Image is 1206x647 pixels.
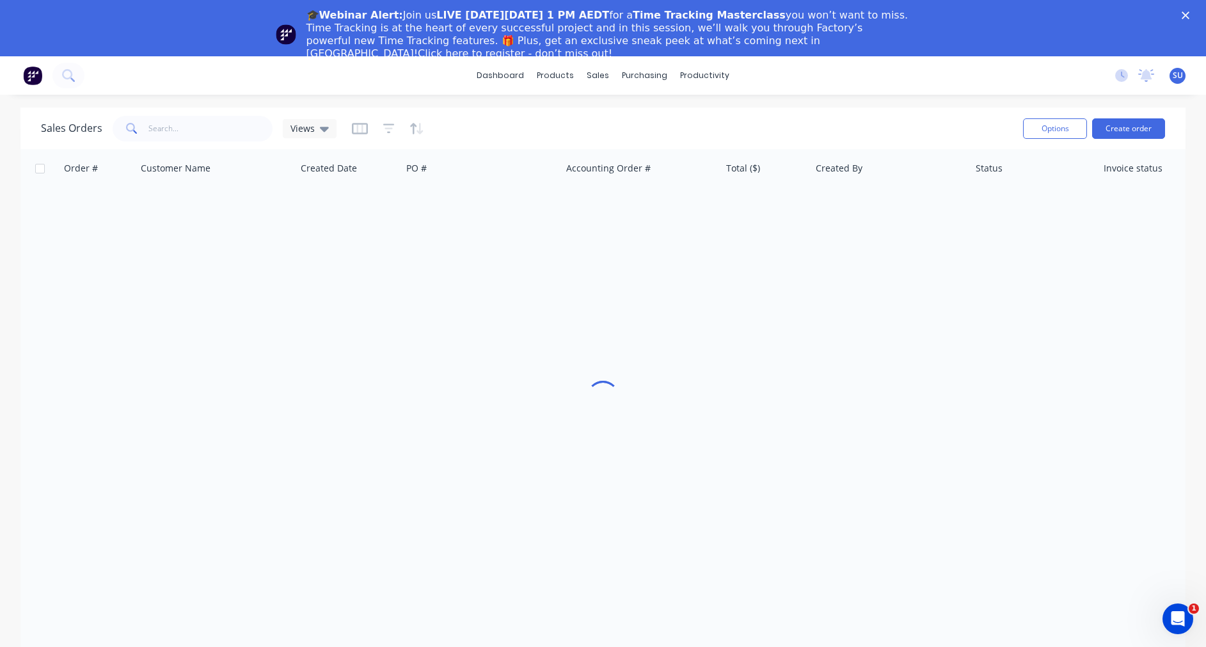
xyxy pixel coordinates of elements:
input: Search... [148,116,273,141]
img: Profile image for Team [276,24,296,45]
div: Invoice status [1104,162,1162,175]
a: dashboard [470,66,530,85]
div: Order # [64,162,98,175]
div: Join us for a you won’t want to miss. Time Tracking is at the heart of every successful project a... [306,9,910,60]
b: LIVE [DATE][DATE] 1 PM AEDT [436,9,609,21]
div: products [530,66,580,85]
div: PO # [406,162,427,175]
div: purchasing [615,66,674,85]
div: productivity [674,66,736,85]
span: 1 [1189,603,1199,614]
div: Total ($) [726,162,760,175]
h1: Sales Orders [41,122,102,134]
div: Status [976,162,1003,175]
div: Created Date [301,162,357,175]
a: Click here to register - don’t miss out! [418,47,612,60]
button: Create order [1092,118,1165,139]
b: Time Tracking Masterclass [633,9,786,21]
iframe: Intercom live chat [1162,603,1193,634]
div: Accounting Order # [566,162,651,175]
b: 🎓Webinar Alert: [306,9,403,21]
img: Factory [23,66,42,85]
span: Views [290,122,315,135]
div: sales [580,66,615,85]
span: SU [1173,70,1183,81]
div: Customer Name [141,162,210,175]
div: Created By [816,162,862,175]
div: Close [1182,12,1194,19]
button: Options [1023,118,1087,139]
